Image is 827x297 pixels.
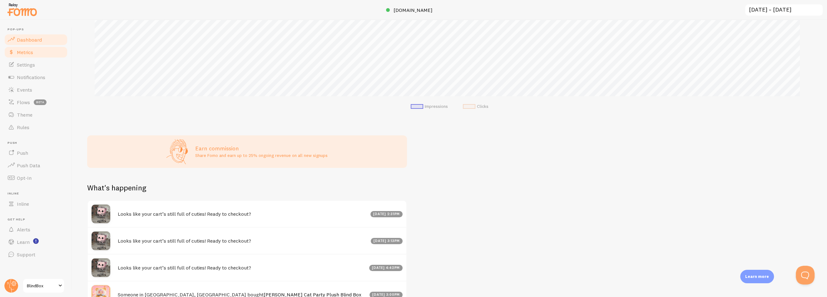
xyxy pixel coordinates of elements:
[740,270,774,283] div: Learn more
[17,112,32,118] span: Theme
[17,226,30,233] span: Alerts
[371,238,403,244] div: [DATE] 3:13pm
[411,104,448,109] li: Impressions
[4,121,68,133] a: Rules
[34,99,47,105] span: beta
[17,124,29,130] span: Rules
[370,211,403,217] div: [DATE] 2:31pm
[796,266,815,284] iframe: Help Scout Beacon - Open
[4,108,68,121] a: Theme
[4,96,68,108] a: Flows beta
[17,162,40,169] span: Push Data
[195,152,328,159] p: Share Fomo and earn up to 25% ongoing revenue on all new signups
[33,238,39,244] svg: <p>Watch New Feature Tutorials!</p>
[7,2,38,18] img: fomo-relay-logo-orange.svg
[17,37,42,43] span: Dashboard
[4,236,68,248] a: Learn
[17,87,32,93] span: Events
[17,251,35,258] span: Support
[87,183,146,193] h2: What's happening
[17,74,45,80] span: Notifications
[4,198,68,210] a: Inline
[4,147,68,159] a: Push
[4,33,68,46] a: Dashboard
[17,49,33,55] span: Metrics
[17,99,30,105] span: Flows
[118,211,367,217] h4: Looks like your cart’s still full of cuties! Ready to checkout?
[4,46,68,58] a: Metrics
[745,274,769,279] p: Learn more
[7,192,68,196] span: Inline
[4,223,68,236] a: Alerts
[4,159,68,172] a: Push Data
[4,248,68,261] a: Support
[463,104,488,109] li: Clicks
[4,172,68,184] a: Opt-In
[4,71,68,83] a: Notifications
[17,239,30,245] span: Learn
[17,201,29,207] span: Inline
[195,145,328,152] h3: Earn commission
[17,175,32,181] span: Opt-In
[118,264,365,271] h4: Looks like your cart’s still full of cuties! Ready to checkout?
[7,28,68,32] span: Pop-ups
[4,83,68,96] a: Events
[4,58,68,71] a: Settings
[369,265,403,271] div: [DATE] 4:42pm
[118,238,367,244] h4: Looks like your cart’s still full of cuties! Ready to checkout?
[27,282,57,289] span: BlindBox
[7,141,68,145] span: Push
[22,278,65,293] a: BlindBox
[17,62,35,68] span: Settings
[7,218,68,222] span: Get Help
[17,150,28,156] span: Push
